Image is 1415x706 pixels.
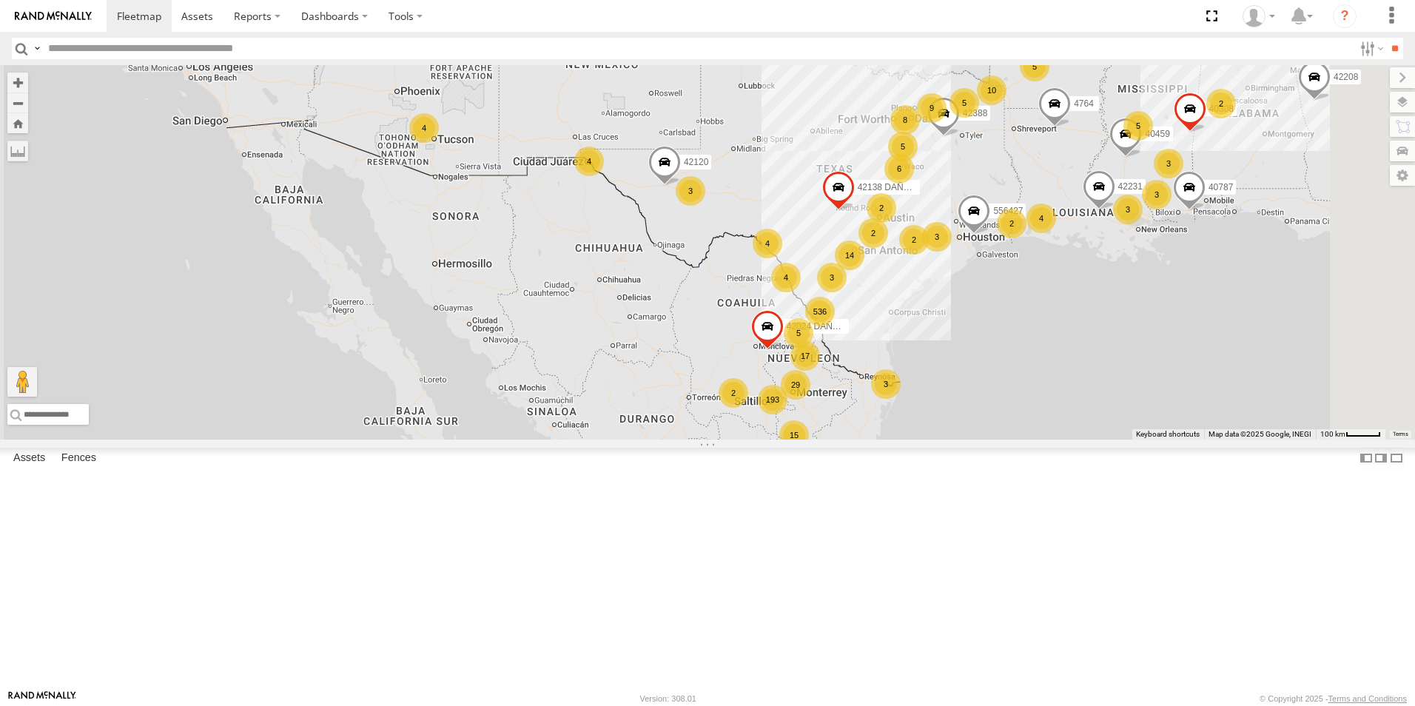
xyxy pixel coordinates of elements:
[1354,38,1386,59] label: Search Filter Options
[1359,448,1374,469] label: Dock Summary Table to the Left
[922,222,952,252] div: 3
[7,73,28,93] button: Zoom in
[779,420,809,450] div: 15
[1328,694,1407,703] a: Terms and Conditions
[753,229,782,258] div: 4
[977,75,1006,105] div: 10
[781,370,810,400] div: 29
[858,218,888,248] div: 2
[1260,694,1407,703] div: © Copyright 2025 -
[993,206,1023,217] span: 556427
[7,367,37,397] button: Drag Pegman onto the map to open Street View
[1020,52,1049,81] div: 5
[871,369,901,399] div: 3
[31,38,43,59] label: Search Query
[1237,5,1280,27] div: Caseta Laredo TX
[1123,111,1153,141] div: 5
[684,157,708,167] span: 42120
[1074,99,1094,110] span: 4764
[7,93,28,113] button: Zoom out
[1333,4,1357,28] i: ?
[997,209,1026,238] div: 2
[54,448,104,468] label: Fences
[8,691,76,706] a: Visit our Website
[574,147,604,176] div: 4
[1209,182,1233,192] span: 40787
[1209,430,1311,438] span: Map data ©2025 Google, INEGI
[1320,430,1345,438] span: 100 km
[1113,195,1143,224] div: 3
[7,141,28,161] label: Measure
[1390,165,1415,186] label: Map Settings
[899,225,929,255] div: 2
[835,241,864,270] div: 14
[1118,181,1143,192] span: 42231
[890,105,920,135] div: 8
[790,341,820,371] div: 17
[917,93,947,123] div: 9
[858,182,923,192] span: 42138 DAÑADO
[1389,448,1404,469] label: Hide Summary Table
[719,378,748,408] div: 2
[758,385,787,414] div: 193
[1393,431,1408,437] a: Terms (opens in new tab)
[805,297,835,326] div: 536
[1374,448,1388,469] label: Dock Summary Table to the Right
[7,113,28,133] button: Zoom Home
[1142,180,1172,209] div: 3
[950,88,979,118] div: 5
[867,193,896,223] div: 2
[640,694,696,703] div: Version: 308.01
[771,263,801,292] div: 4
[1026,204,1056,233] div: 4
[784,318,813,348] div: 5
[6,448,53,468] label: Assets
[884,154,914,184] div: 6
[1206,89,1236,118] div: 2
[888,132,918,161] div: 5
[1145,129,1169,139] span: 40459
[1316,429,1385,440] button: Map Scale: 100 km per 44 pixels
[1154,149,1183,178] div: 3
[15,11,92,21] img: rand-logo.svg
[1334,73,1358,83] span: 42208
[1136,429,1200,440] button: Keyboard shortcuts
[409,113,439,143] div: 4
[676,176,705,206] div: 3
[817,263,847,292] div: 3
